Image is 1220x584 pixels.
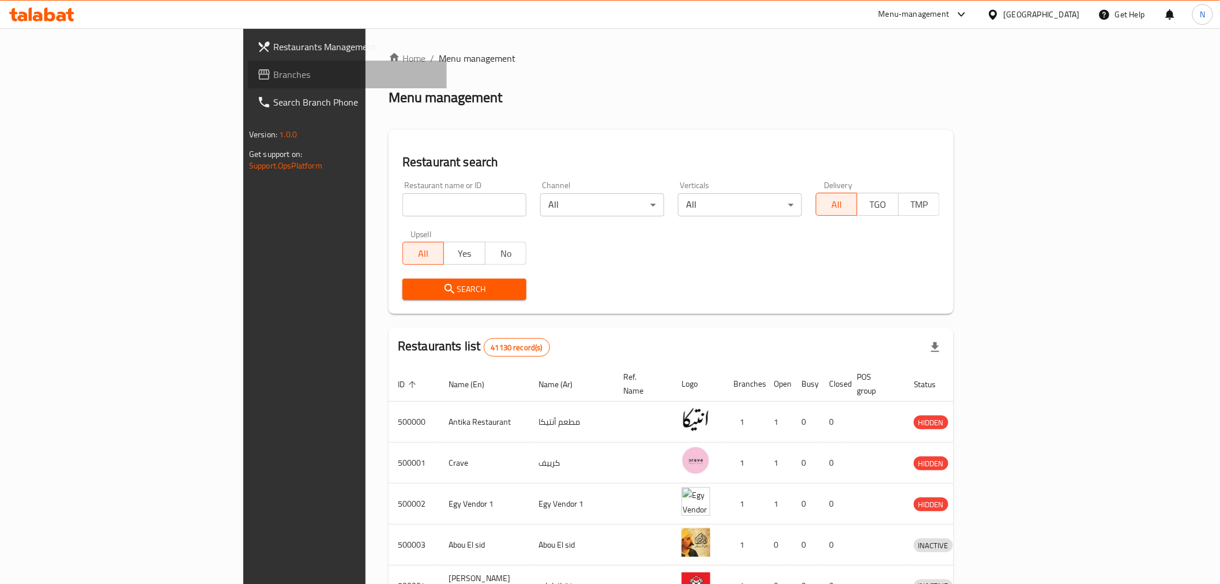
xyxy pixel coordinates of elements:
[681,446,710,475] img: Crave
[248,88,447,116] a: Search Branch Phone
[248,61,447,88] a: Branches
[792,443,820,484] td: 0
[411,230,432,238] label: Upsell
[914,416,948,429] span: HIDDEN
[539,377,588,391] span: Name (Ar)
[724,484,765,525] td: 1
[449,245,480,262] span: Yes
[681,405,710,434] img: Antika Restaurant
[724,443,765,484] td: 1
[821,196,853,213] span: All
[898,193,940,216] button: TMP
[792,525,820,566] td: 0
[792,402,820,443] td: 0
[249,127,277,142] span: Version:
[408,245,439,262] span: All
[398,377,420,391] span: ID
[449,377,499,391] span: Name (En)
[914,456,948,470] div: HIDDEN
[529,443,614,484] td: كرييف
[820,443,848,484] td: 0
[724,402,765,443] td: 1
[914,539,953,552] span: INACTIVE
[484,342,549,353] span: 41130 record(s)
[820,366,848,402] th: Closed
[724,525,765,566] td: 1
[903,196,935,213] span: TMP
[914,415,948,429] div: HIDDEN
[439,443,529,484] td: Crave
[443,242,485,265] button: Yes
[816,193,857,216] button: All
[672,366,724,402] th: Logo
[914,538,953,552] div: INACTIVE
[765,484,792,525] td: 1
[279,127,297,142] span: 1.0.0
[273,95,438,109] span: Search Branch Phone
[439,525,529,566] td: Abou El sid
[529,525,614,566] td: Abou El sid
[824,181,853,189] label: Delivery
[792,484,820,525] td: 0
[857,370,891,398] span: POS group
[389,51,954,65] nav: breadcrumb
[412,282,517,297] span: Search
[765,366,792,402] th: Open
[765,525,792,566] td: 0
[249,158,322,173] a: Support.OpsPlatform
[439,402,529,443] td: Antika Restaurant
[914,498,948,511] span: HIDDEN
[402,154,940,171] h2: Restaurant search
[857,193,898,216] button: TGO
[921,334,949,361] div: Export file
[398,338,550,357] h2: Restaurants list
[540,193,664,216] div: All
[1200,8,1205,21] span: N
[1004,8,1080,21] div: [GEOGRAPHIC_DATA]
[914,497,948,511] div: HIDDEN
[765,443,792,484] td: 1
[248,33,447,61] a: Restaurants Management
[681,528,710,557] img: Abou El sid
[820,484,848,525] td: 0
[402,279,526,300] button: Search
[765,402,792,443] td: 1
[792,366,820,402] th: Busy
[484,338,550,357] div: Total records count
[402,242,444,265] button: All
[249,147,302,162] span: Get support on:
[439,484,529,525] td: Egy Vendor 1
[879,8,950,21] div: Menu-management
[914,457,948,470] span: HIDDEN
[862,196,894,213] span: TGO
[439,51,515,65] span: Menu management
[820,402,848,443] td: 0
[914,377,951,391] span: Status
[490,245,522,262] span: No
[485,242,526,265] button: No
[724,366,765,402] th: Branches
[529,402,614,443] td: مطعم أنتيكا
[529,484,614,525] td: Egy Vendor 1
[820,525,848,566] td: 0
[623,370,658,398] span: Ref. Name
[681,487,710,516] img: Egy Vendor 1
[273,68,438,81] span: Branches
[273,40,438,54] span: Restaurants Management
[678,193,802,216] div: All
[402,193,526,216] input: Search for restaurant name or ID..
